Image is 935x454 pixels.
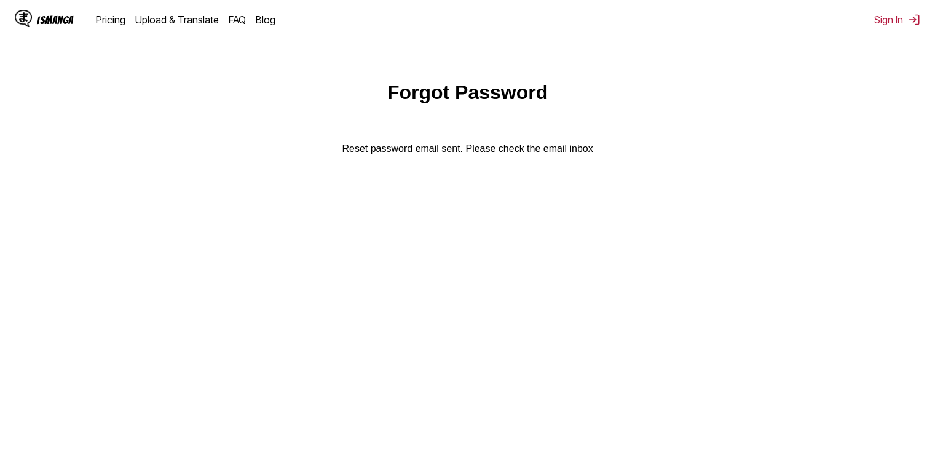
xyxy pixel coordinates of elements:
[15,10,96,30] a: IsManga LogoIsManga
[342,143,593,154] div: Reset password email sent. Please check the email inbox
[15,10,32,27] img: IsManga Logo
[37,14,74,26] div: IsManga
[256,14,275,26] a: Blog
[229,14,246,26] a: FAQ
[908,14,920,26] img: Sign out
[874,14,920,26] button: Sign In
[96,14,125,26] a: Pricing
[135,14,219,26] a: Upload & Translate
[387,81,548,104] h1: Forgot Password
